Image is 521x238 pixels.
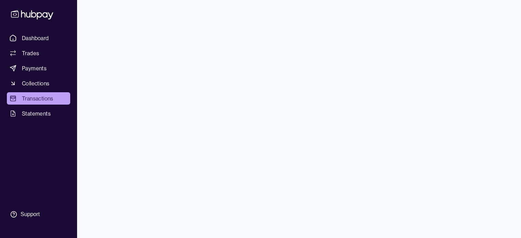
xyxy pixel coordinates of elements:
span: Payments [22,64,47,72]
a: Dashboard [7,32,70,44]
span: Statements [22,109,51,118]
a: Trades [7,47,70,59]
a: Statements [7,107,70,120]
span: Dashboard [22,34,49,42]
div: Support [21,211,40,218]
span: Trades [22,49,39,57]
a: Transactions [7,92,70,105]
a: Support [7,207,70,222]
span: Collections [22,79,49,87]
a: Collections [7,77,70,90]
a: Payments [7,62,70,74]
span: Transactions [22,94,53,103]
